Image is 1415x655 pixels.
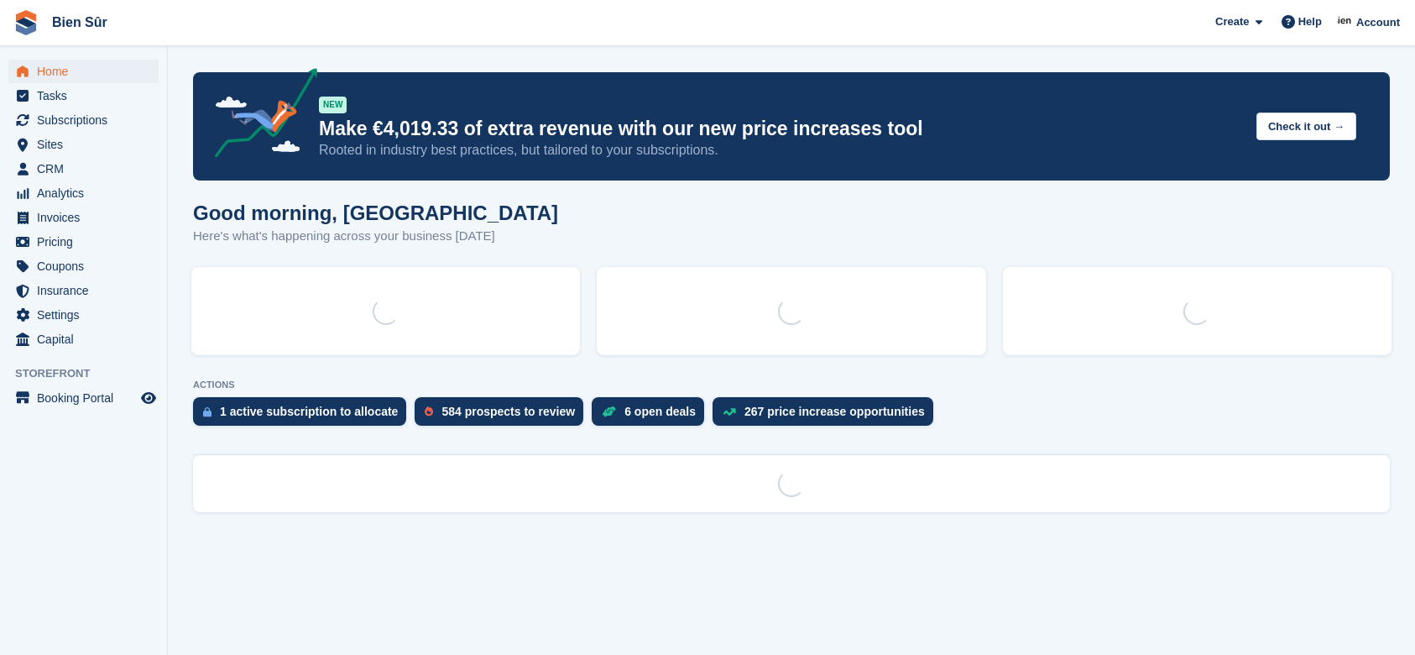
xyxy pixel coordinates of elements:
[425,406,433,417] img: prospect-51fa495bee0391a8d652442698ab0144808aea92771e9ea1ae160a38d050c398.svg
[319,97,347,113] div: NEW
[37,84,138,107] span: Tasks
[415,397,592,434] a: 584 prospects to review
[37,181,138,205] span: Analytics
[37,108,138,132] span: Subscriptions
[319,141,1243,160] p: Rooted in industry best practices, but tailored to your subscriptions.
[8,254,159,278] a: menu
[193,202,558,224] h1: Good morning, [GEOGRAPHIC_DATA]
[723,408,736,416] img: price_increase_opportunities-93ffe204e8149a01c8c9dc8f82e8f89637d9d84a8eef4429ea346261dce0b2c0.svg
[37,386,138,410] span: Booking Portal
[193,397,415,434] a: 1 active subscription to allocate
[8,181,159,205] a: menu
[201,68,318,164] img: price-adjustments-announcement-icon-8257ccfd72463d97f412b2fc003d46551f7dbcb40ab6d574587a9cd5c0d94...
[8,157,159,181] a: menu
[220,405,398,418] div: 1 active subscription to allocate
[602,406,616,417] img: deal-1b604bf984904fb50ccaf53a9ad4b4a5d6e5aea283cecdc64d6e3604feb123c2.svg
[8,108,159,132] a: menu
[37,254,138,278] span: Coupons
[624,405,696,418] div: 6 open deals
[37,327,138,351] span: Capital
[45,8,114,36] a: Bien Sûr
[441,405,575,418] div: 584 prospects to review
[8,133,159,156] a: menu
[8,60,159,83] a: menu
[8,206,159,229] a: menu
[193,227,558,246] p: Here's what's happening across your business [DATE]
[37,279,138,302] span: Insurance
[8,230,159,254] a: menu
[1356,14,1400,31] span: Account
[744,405,925,418] div: 267 price increase opportunities
[713,397,942,434] a: 267 price increase opportunities
[193,380,1390,390] p: ACTIONS
[8,84,159,107] a: menu
[37,157,138,181] span: CRM
[203,406,211,417] img: active_subscription_to_allocate_icon-d502201f5373d7db506a760aba3b589e785aa758c864c3986d89f69b8ff3...
[8,386,159,410] a: menu
[15,365,167,382] span: Storefront
[1337,13,1354,30] img: Asmaa Habri
[37,60,138,83] span: Home
[1256,113,1356,140] button: Check it out →
[8,279,159,302] a: menu
[37,133,138,156] span: Sites
[37,303,138,327] span: Settings
[138,388,159,408] a: Preview store
[8,303,159,327] a: menu
[1298,13,1322,30] span: Help
[1215,13,1249,30] span: Create
[319,117,1243,141] p: Make €4,019.33 of extra revenue with our new price increases tool
[13,10,39,35] img: stora-icon-8386f47178a22dfd0bd8f6a31ec36ba5ce8667c1dd55bd0f319d3a0aa187defe.svg
[37,206,138,229] span: Invoices
[592,397,713,434] a: 6 open deals
[37,230,138,254] span: Pricing
[8,327,159,351] a: menu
